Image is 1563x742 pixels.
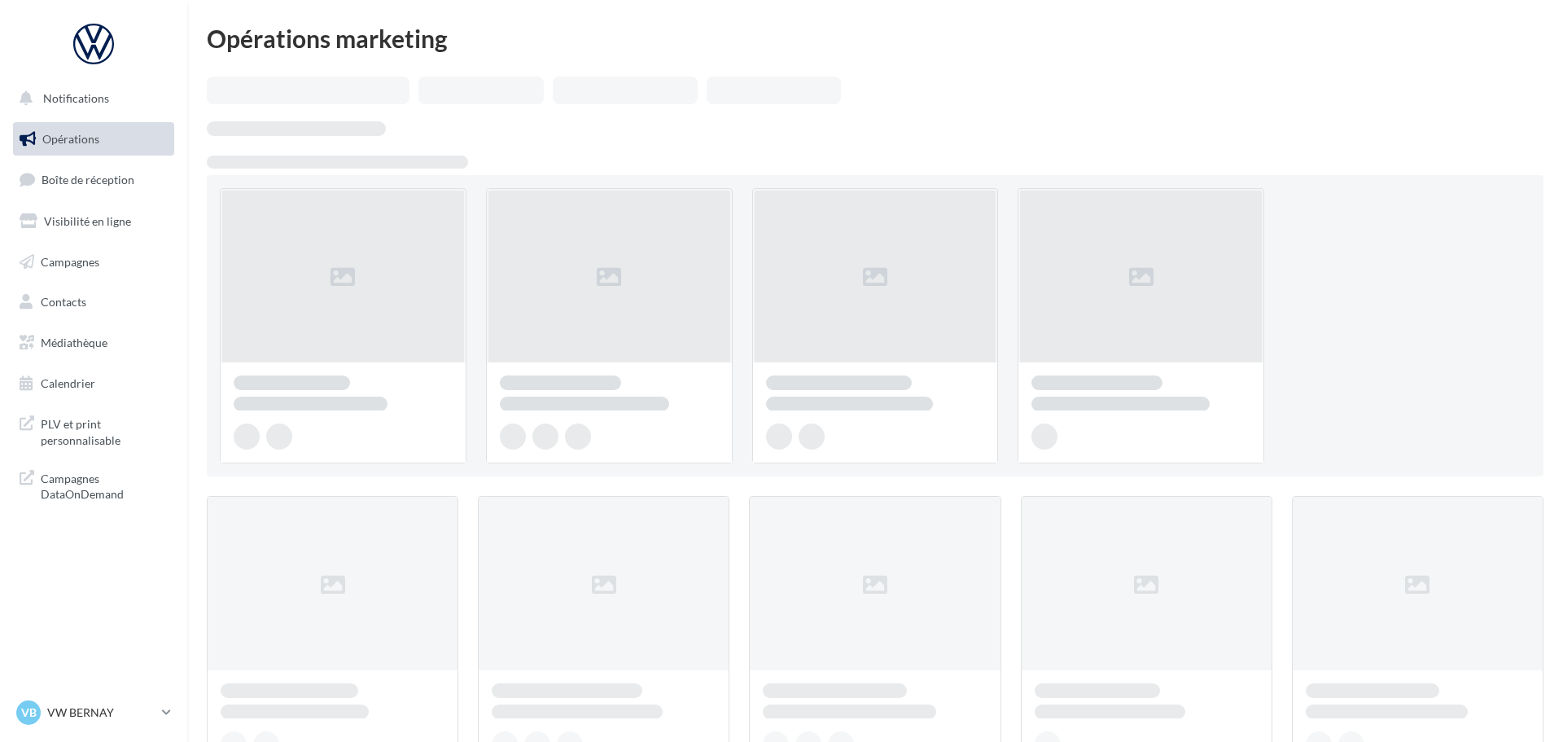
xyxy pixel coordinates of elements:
[10,162,177,197] a: Boîte de réception
[207,26,1543,50] div: Opérations marketing
[47,705,155,721] p: VW BERNAY
[10,204,177,239] a: Visibilité en ligne
[44,214,131,228] span: Visibilité en ligne
[10,406,177,454] a: PLV et print personnalisable
[43,91,109,105] span: Notifications
[41,336,107,349] span: Médiathèque
[42,132,99,146] span: Opérations
[10,81,171,116] button: Notifications
[10,367,177,401] a: Calendrier
[21,705,37,721] span: VB
[10,461,177,509] a: Campagnes DataOnDemand
[10,285,177,319] a: Contacts
[41,468,168,503] span: Campagnes DataOnDemand
[10,245,177,279] a: Campagnes
[13,697,174,728] a: VB VW BERNAY
[10,122,177,156] a: Opérations
[41,376,95,390] span: Calendrier
[41,413,168,448] span: PLV et print personnalisable
[41,254,99,268] span: Campagnes
[10,326,177,360] a: Médiathèque
[41,295,86,309] span: Contacts
[42,173,134,187] span: Boîte de réception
